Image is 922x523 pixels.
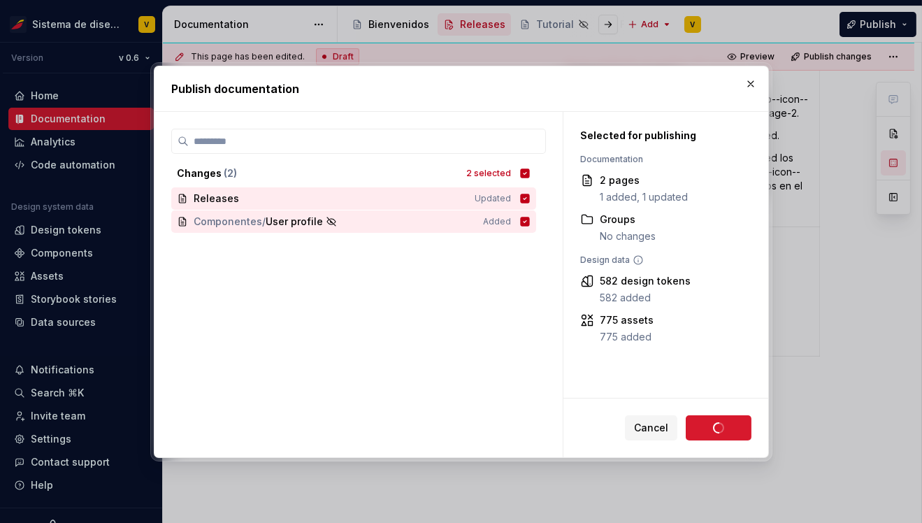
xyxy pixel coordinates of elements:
[625,415,677,440] button: Cancel
[600,229,656,243] div: No changes
[600,291,691,305] div: 582 added
[262,215,266,229] span: /
[580,129,744,143] div: Selected for publishing
[600,313,654,327] div: 775 assets
[483,216,511,227] span: Added
[466,168,511,179] div: 2 selected
[475,193,511,204] span: Updated
[194,215,262,229] span: Componentes
[224,167,237,179] span: ( 2 )
[580,154,744,165] div: Documentation
[580,255,744,266] div: Design data
[600,274,691,288] div: 582 design tokens
[600,173,688,187] div: 2 pages
[194,192,239,206] span: Releases
[171,80,751,97] h2: Publish documentation
[634,421,668,435] span: Cancel
[600,213,656,227] div: Groups
[600,330,654,344] div: 775 added
[600,190,688,204] div: 1 added, 1 updated
[177,166,458,180] div: Changes
[266,215,323,229] span: User profile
